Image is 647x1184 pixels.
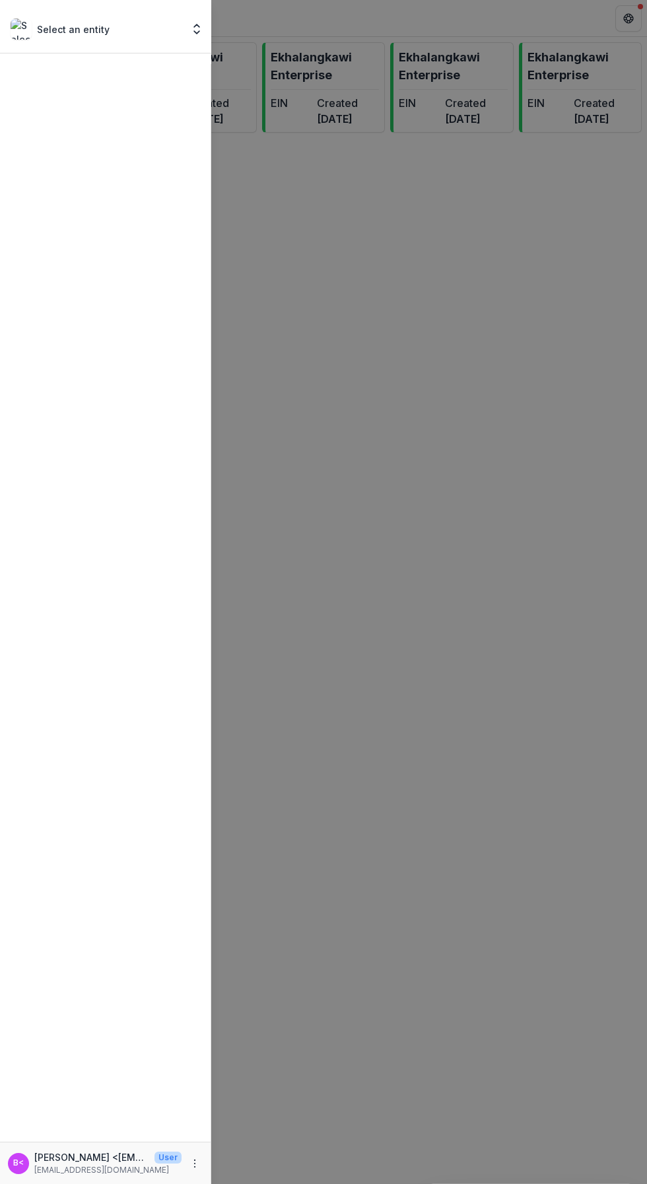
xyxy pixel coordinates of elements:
[34,1164,182,1176] p: [EMAIL_ADDRESS][DOMAIN_NAME]
[187,1156,203,1171] button: More
[34,1150,149,1164] p: [PERSON_NAME] <[EMAIL_ADDRESS][DOMAIN_NAME]> <[EMAIL_ADDRESS][DOMAIN_NAME]>
[37,22,110,36] p: Select an entity
[154,1152,182,1164] p: User
[187,16,206,42] button: Open entity switcher
[11,18,32,40] img: Select an entity
[13,1159,24,1167] div: Benjamin Ang <ekhalangkawi@gmail.com> <ekhalangkawi@gmail.com>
